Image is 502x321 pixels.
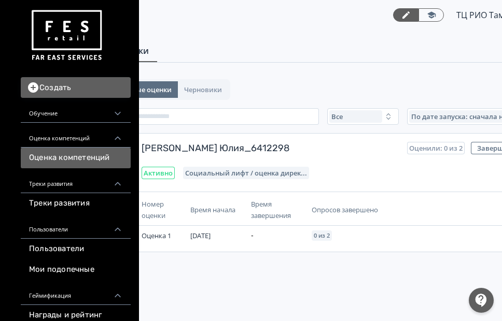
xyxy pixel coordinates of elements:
[247,226,308,245] td: -
[21,168,131,193] div: Треки развития
[184,85,222,94] span: Черновики
[251,199,291,220] span: Время завершения
[110,81,178,98] button: Готовые оценки
[144,169,173,177] span: Активно
[21,193,131,214] a: Треки развития
[21,239,131,259] a: Пользователи
[142,142,399,154] span: [PERSON_NAME] Юлия_6412298
[419,8,444,22] a: Переключиться в режим ученика
[331,112,343,121] span: Все
[21,77,131,98] button: Создать
[21,214,131,239] div: Пользователи
[190,205,235,214] span: Время начала
[409,144,463,152] span: Оценили: 0 из 2
[327,108,399,125] button: Все
[21,123,131,148] div: Оценка компетенций
[21,98,131,123] div: Обучение
[142,231,171,240] span: Оценка 1
[116,85,172,94] span: Готовые оценки
[314,232,330,239] span: 0 из 2
[21,148,131,168] a: Оценка компетенций
[185,169,307,177] span: Социальный лифт / оценка директора магазина
[142,199,165,220] span: Номер оценки
[312,205,378,214] span: Опросов завершено
[190,231,211,240] span: [DATE]
[21,280,131,305] div: Геймификация
[178,81,228,98] button: Черновики
[29,6,104,65] img: https://files.teachbase.ru/system/account/57463/logo/medium-936fc5084dd2c598f50a98b9cbe0469a.png
[21,259,131,280] a: Мои подопечные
